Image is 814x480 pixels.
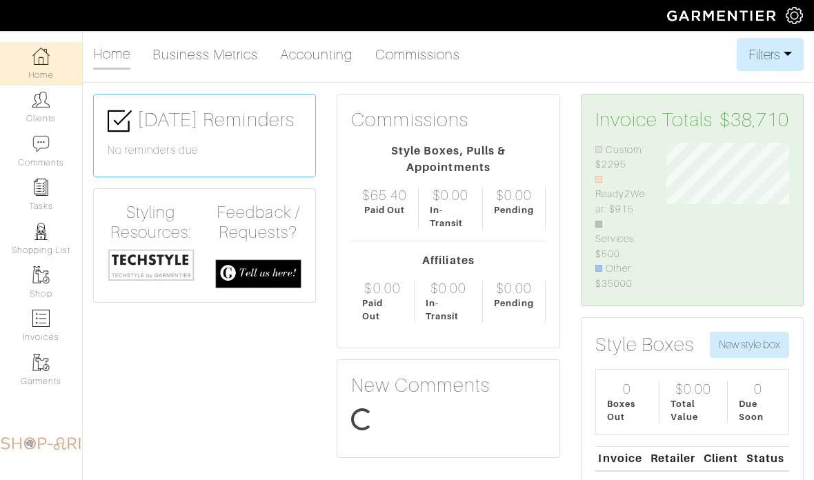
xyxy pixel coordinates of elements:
[675,381,711,397] div: $0.00
[700,447,743,471] th: Client
[496,280,532,297] div: $0.00
[496,187,532,203] div: $0.00
[595,447,647,471] th: Invoice
[595,333,695,357] h3: Style Boxes
[32,91,50,108] img: clients-icon-6bae9207a08558b7cb47a8932f037763ab4055f8c8b6bfacd5dc20c3e0201464.png
[671,397,717,423] div: Total Value
[494,297,533,310] div: Pending
[351,143,545,176] div: Style Boxes, Pulls & Appointments
[364,280,400,297] div: $0.00
[108,248,195,281] img: techstyle-93310999766a10050dc78ceb7f971a75838126fd19372ce40ba20cdf6a89b94b.png
[430,280,466,297] div: $0.00
[375,41,461,68] a: Commissions
[595,108,789,132] h3: Invoice Totals
[32,354,50,371] img: garments-icon-b7da505a4dc4fd61783c78ac3ca0ef83fa9d6f193b1c9dc38574b1d14d53ca28.png
[623,381,631,397] div: 0
[607,397,648,423] div: Boxes Out
[351,108,468,132] h3: Commissions
[32,266,50,283] img: garments-icon-b7da505a4dc4fd61783c78ac3ca0ef83fa9d6f193b1c9dc38574b1d14d53ca28.png
[739,397,777,423] div: Due Soon
[108,108,301,133] h3: [DATE] Reminders
[595,143,646,172] li: Custom: $2295
[494,203,533,217] div: Pending
[32,310,50,327] img: orders-icon-0abe47150d42831381b5fb84f609e132dff9fe21cb692f30cb5eec754e2cba89.png
[362,187,406,203] div: $65.40
[595,172,646,217] li: Ready2Wear: $915
[362,297,403,323] div: Paid Out
[364,203,405,217] div: Paid Out
[32,179,50,196] img: reminder-icon-8004d30b9f0a5d33ae49ab947aed9ed385cf756f9e5892f1edd6e32f2345188e.png
[93,40,130,70] a: Home
[786,7,803,24] img: gear-icon-white-bd11855cb880d31180b6d7d6211b90ccbf57a29d726f0c71d8c61bd08dd39cc2.png
[660,3,786,28] img: garmentier-logo-header-white-b43fb05a5012e4ada735d5af1a66efaba907eab6374d6393d1fbf88cb4ef424d.png
[32,48,50,65] img: dashboard-icon-dbcd8f5a0b271acd01030246c82b418ddd0df26cd7fceb0bd07c9910d44c42f6.png
[215,203,302,243] h4: Feedback / Requests?
[647,447,700,471] th: Retailer
[743,447,789,471] th: Status
[152,41,258,68] a: Business Metrics
[430,203,472,230] div: In-Transit
[737,38,804,71] button: Filters
[108,203,195,243] h4: Styling Resources:
[108,109,132,133] img: check-box-icon-36a4915ff3ba2bd8f6e4f29bc755bb66becd62c870f447fc0dd1365fcfddab58.png
[351,252,545,269] div: Affiliates
[433,187,468,203] div: $0.00
[595,261,646,291] li: Other: $35000
[719,108,789,132] span: $38,710
[426,297,471,323] div: In-Transit
[595,217,646,262] li: Services: $500
[32,223,50,240] img: stylists-icon-eb353228a002819b7ec25b43dbf5f0378dd9e0616d9560372ff212230b889e62.png
[754,381,762,397] div: 0
[280,41,353,68] a: Accounting
[108,144,301,157] h6: No reminders due
[32,135,50,152] img: comment-icon-a0a6a9ef722e966f86d9cbdc48e553b5cf19dbc54f86b18d962a5391bc8f6eb6.png
[710,332,789,358] button: New style box
[215,259,302,288] img: feedback_requests-3821251ac2bd56c73c230f3229a5b25d6eb027adea667894f41107c140538ee0.png
[351,374,545,397] h3: New Comments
